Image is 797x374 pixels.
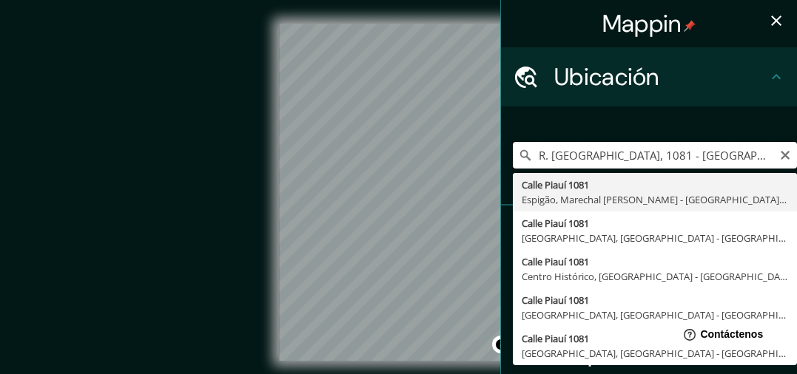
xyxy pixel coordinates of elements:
button: Claro [779,147,791,161]
button: Activar o desactivar atribución [492,336,510,353]
canvas: Mapa [279,24,517,361]
div: Ubicación [501,47,797,106]
div: Patas [501,205,797,265]
font: Calle Piauí 1081 [522,293,589,307]
font: Calle Piauí 1081 [522,178,589,191]
img: pin-icon.png [684,20,696,32]
font: Calle Piauí 1081 [522,255,589,268]
font: Calle Piauí 1081 [522,217,589,230]
div: Estilo [501,265,797,324]
iframe: Lanzador de widgets de ayuda [665,316,781,358]
font: Mappin [602,8,682,39]
input: Elige tu ciudad o zona [513,142,797,169]
font: Calle Piauí 1081 [522,332,589,345]
font: Ubicación [554,61,659,92]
